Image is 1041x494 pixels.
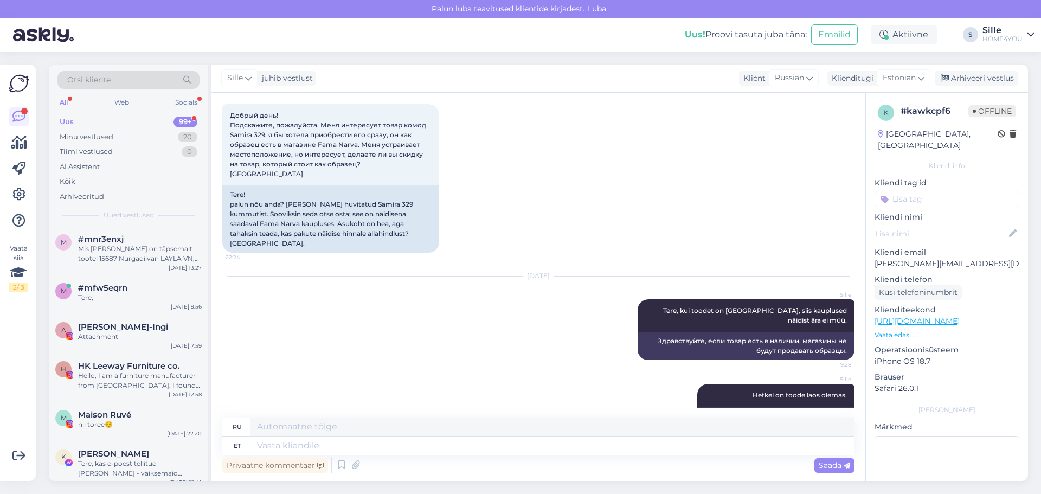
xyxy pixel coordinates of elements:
p: Märkmed [875,421,1019,433]
div: 0 [182,146,197,157]
span: #mfw5eqrn [78,283,127,293]
span: A [61,326,66,334]
p: Kliendi email [875,247,1019,258]
a: [URL][DOMAIN_NAME] [875,316,960,326]
div: 20 [178,132,197,143]
div: [GEOGRAPHIC_DATA], [GEOGRAPHIC_DATA] [878,129,998,151]
div: Tere, [78,293,202,303]
span: Добрый день! Подскажите, пожалуйста. Меня интересует товар комод Samira 329, я бы хотела приобрес... [230,111,428,178]
p: Safari 26.0.1 [875,383,1019,394]
span: Sille [811,291,851,299]
div: Uus [60,117,74,127]
span: Estonian [883,72,916,84]
div: [DATE] 12:41 [169,478,202,486]
div: Proovi tasuta juba täna: [685,28,807,41]
div: Privaatne kommentaar [222,458,328,473]
div: Tiimi vestlused [60,146,113,157]
p: [PERSON_NAME][EMAIL_ADDRESS][DOMAIN_NAME] [875,258,1019,270]
span: M [61,414,67,422]
span: 22:24 [226,253,266,261]
span: HK Leeway Furniture co. [78,361,180,371]
div: Aktiivne [871,25,937,44]
div: Kõik [60,176,75,187]
p: Vaata edasi ... [875,330,1019,340]
span: Otsi kliente [67,74,111,86]
span: 9:28 [811,361,851,369]
div: Товар в настоящее время есть на складе. [697,407,854,425]
div: 2 / 3 [9,283,28,292]
span: Uued vestlused [104,210,154,220]
div: Klient [739,73,766,84]
div: [DATE] [222,271,854,281]
div: # kawkcpf6 [901,105,968,118]
div: [DATE] 13:27 [169,264,202,272]
span: Hetkel on toode laos olemas. [753,391,847,399]
div: [DATE] 12:58 [169,390,202,399]
input: Lisa nimi [875,228,1007,240]
p: iPhone OS 18.7 [875,356,1019,367]
input: Lisa tag [875,191,1019,207]
span: Maison Ruvé [78,410,131,420]
p: Kliendi telefon [875,274,1019,285]
span: Offline [968,105,1016,117]
div: Tere! palun nõu anda? [PERSON_NAME] huvitatud Samira 329 kummutist. Sooviksin seda otse osta; see... [222,185,439,253]
span: Tere, kui toodet on [GEOGRAPHIC_DATA], siis kauplused näidist ära ei müü. [663,306,849,324]
p: Kliendi nimi [875,211,1019,223]
span: K [61,453,66,461]
div: Küsi telefoninumbrit [875,285,962,300]
div: [DATE] 7:59 [171,342,202,350]
div: juhib vestlust [258,73,313,84]
div: Hello, I am a furniture manufacturer from [GEOGRAPHIC_DATA]. I found your website on Google and s... [78,371,202,390]
div: [DATE] 9:56 [171,303,202,311]
a: SilleHOME4YOU [982,26,1034,43]
span: Sille [811,375,851,383]
span: Annye Rooväli-Ingi [78,322,168,332]
span: H [61,365,66,373]
div: [DATE] 22:20 [167,429,202,438]
img: Askly Logo [9,73,29,94]
span: Luba [584,4,609,14]
p: Klienditeekond [875,304,1019,316]
div: nii toree☺️ [78,420,202,429]
div: et [234,437,241,455]
p: Kliendi tag'id [875,177,1019,189]
span: m [61,238,67,246]
span: Kristi Tagam [78,449,149,459]
div: S [963,27,978,42]
div: All [57,95,70,110]
div: Socials [173,95,200,110]
span: k [884,108,889,117]
div: [PERSON_NAME] [875,405,1019,415]
div: Attachment [78,332,202,342]
span: Sille [227,72,243,84]
span: Russian [775,72,804,84]
div: Klienditugi [827,73,873,84]
div: Mis [PERSON_NAME] on täpsemalt tootel 15687 Nurgadiivan LAYLA VN, hallikasroosa? [78,244,202,264]
div: AI Assistent [60,162,100,172]
div: Здравствуйте, если товар есть в наличии, магазины не будут продавать образцы. [638,332,854,360]
button: Emailid [811,24,858,45]
div: HOME4YOU [982,35,1023,43]
b: Uus! [685,29,705,40]
div: Tere, kas e-poest tellitud [PERSON_NAME] - väiksemaid esemeid, on võimalik tagastada ka [PERSON_N... [78,459,202,478]
div: Sille [982,26,1023,35]
div: Arhiveeritud [60,191,104,202]
div: Web [112,95,131,110]
div: Arhiveeri vestlus [935,71,1018,86]
span: m [61,287,67,295]
p: Brauser [875,371,1019,383]
span: Saada [819,460,850,470]
p: Operatsioonisüsteem [875,344,1019,356]
div: Vaata siia [9,243,28,292]
div: 99+ [173,117,197,127]
div: Kliendi info [875,161,1019,171]
span: #mnr3enxj [78,234,124,244]
div: Minu vestlused [60,132,113,143]
div: ru [233,418,242,436]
